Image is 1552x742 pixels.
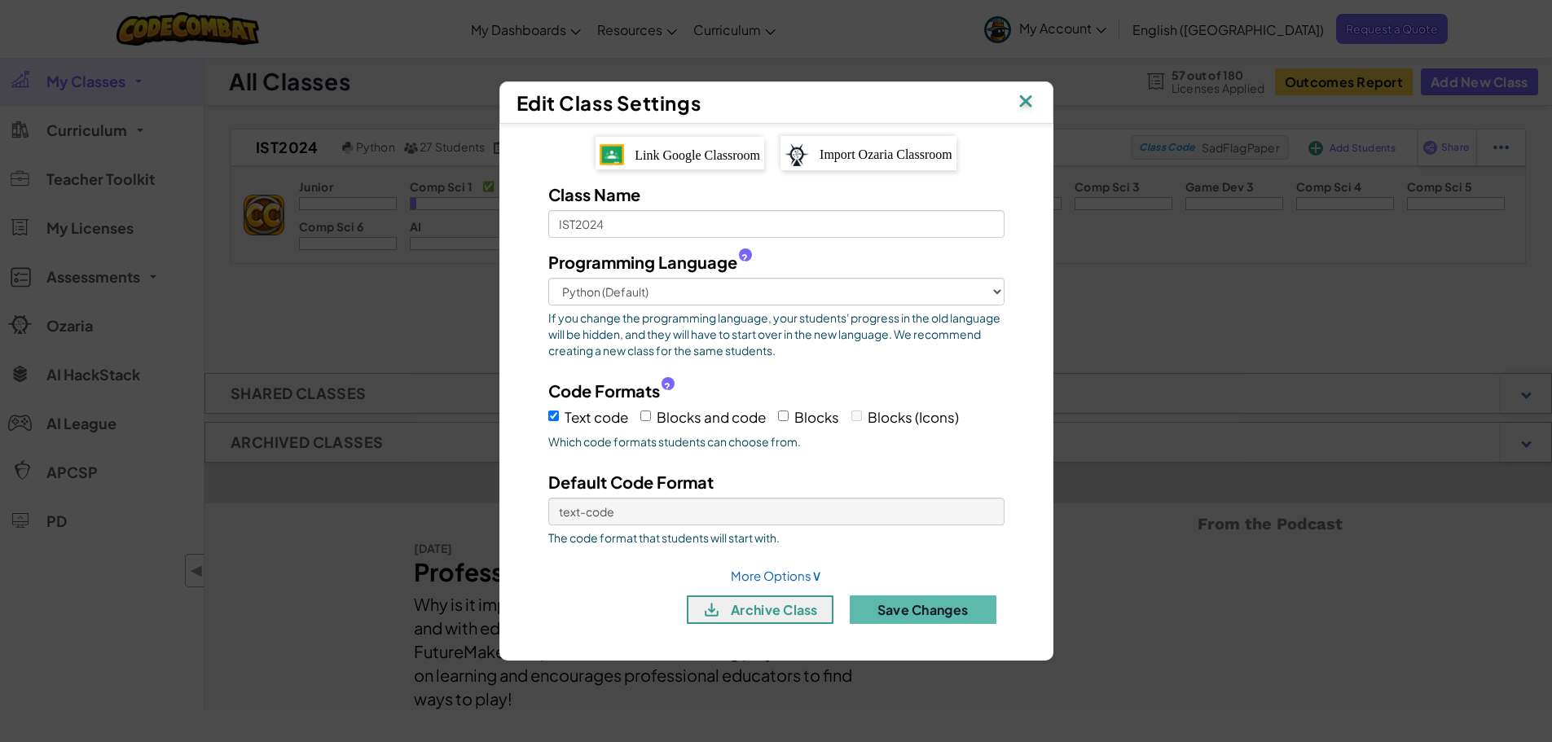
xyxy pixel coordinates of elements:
[731,568,822,583] a: More Options
[548,310,1005,358] span: If you change the programming language, your students' progress in the old language will be hidde...
[640,411,651,421] input: Blocks and code
[820,147,952,161] span: Import Ozaria Classroom
[548,379,660,402] span: Code Formats
[868,408,959,426] span: Blocks (Icons)
[548,433,1005,450] span: Which code formats students can choose from.
[548,529,1005,546] span: The code format that students will start with.
[785,143,809,166] img: ozaria-logo.png
[548,472,714,492] span: Default Code Format
[687,595,833,624] button: archive class
[657,408,766,426] span: Blocks and code
[794,408,839,426] span: Blocks
[600,144,624,165] img: IconGoogleClassroom.svg
[548,184,640,204] span: Class Name
[778,411,789,421] input: Blocks
[664,380,670,393] span: ?
[548,411,559,421] input: Text code
[548,250,737,274] span: Programming Language
[850,595,996,624] button: Save Changes
[741,252,748,265] span: ?
[1015,90,1036,115] img: IconClose.svg
[517,90,701,115] span: Edit Class Settings
[811,565,822,584] span: ∨
[635,148,760,162] span: Link Google Classroom
[565,408,628,426] span: Text code
[701,599,722,620] img: IconArchive.svg
[851,411,862,421] input: Blocks (Icons)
